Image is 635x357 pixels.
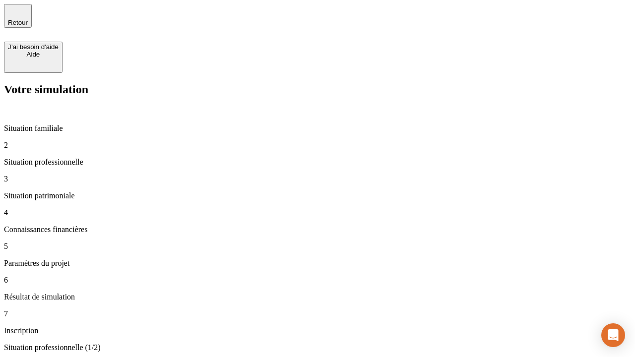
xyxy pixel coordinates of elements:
p: 2 [4,141,631,150]
p: 6 [4,276,631,285]
p: Paramètres du projet [4,259,631,268]
p: Connaissances financières [4,225,631,234]
p: 3 [4,175,631,183]
p: Situation familiale [4,124,631,133]
p: Situation professionnelle [4,158,631,167]
button: J’ai besoin d'aideAide [4,42,63,73]
p: Situation professionnelle (1/2) [4,343,631,352]
span: Retour [8,19,28,26]
h2: Votre simulation [4,83,631,96]
div: Open Intercom Messenger [601,323,625,347]
div: J’ai besoin d'aide [8,43,59,51]
button: Retour [4,4,32,28]
p: Inscription [4,326,631,335]
div: Aide [8,51,59,58]
p: 5 [4,242,631,251]
p: Situation patrimoniale [4,191,631,200]
p: 7 [4,309,631,318]
p: 4 [4,208,631,217]
p: Résultat de simulation [4,293,631,301]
